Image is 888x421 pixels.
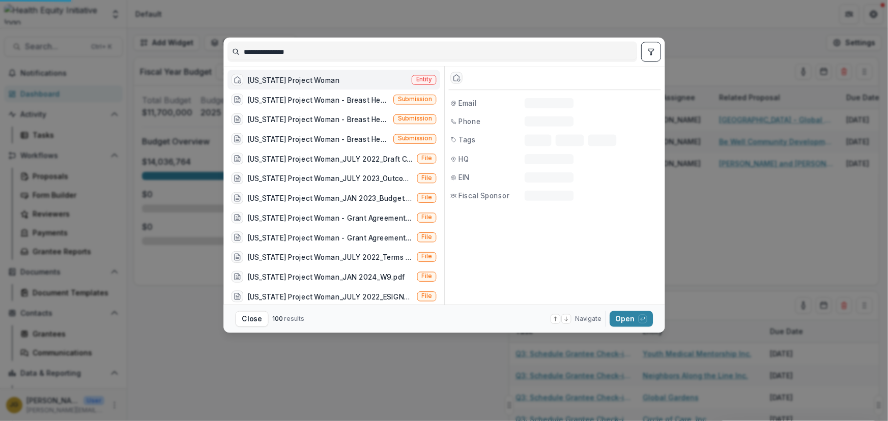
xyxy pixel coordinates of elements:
[459,116,481,127] span: Phone
[398,96,432,103] span: Submission
[421,292,432,299] span: File
[247,154,413,164] div: [US_STATE] Project Woman_JULY 2022_Draft Contract.docx
[421,174,432,182] span: File
[421,214,432,221] span: File
[247,193,413,203] div: [US_STATE] Project Woman_JAN 2023_Budget.xlsx
[459,98,477,108] span: Email
[459,191,509,201] span: Fiscal Sponsor
[421,194,432,201] span: File
[416,76,432,83] span: Entity
[398,115,432,123] span: Submission
[272,315,282,323] span: 100
[459,134,476,144] span: Tags
[641,42,661,62] button: toggle filters
[421,155,432,162] span: File
[247,134,389,144] div: [US_STATE] Project Woman - Breast Health - 37500 - [DATE]
[398,135,432,142] span: Submission
[247,213,413,223] div: [US_STATE] Project Woman - Grant Agreement - [DATE].pdf
[247,272,405,282] div: [US_STATE] Project Woman_JAN 2024_W9.pdf
[459,154,469,164] span: HQ
[247,252,413,262] div: [US_STATE] Project Woman_JULY 2022_Terms Sheet.pdf
[284,315,304,323] span: results
[235,311,268,327] button: Close
[459,172,470,183] span: EIN
[247,75,339,85] div: [US_STATE] Project Woman
[575,315,601,323] span: Navigate
[421,233,432,240] span: File
[421,273,432,280] span: File
[247,94,389,104] div: [US_STATE] Project Woman - Breast Healthcare for the Uninsured - 275000 - [DATE]
[610,311,653,327] button: Open
[247,232,413,242] div: [US_STATE] Project Woman - Grant Agreement - [DATE] - Signed.pdf
[247,173,413,183] div: [US_STATE] Project Woman_JULY 2023_Outcome.pdf
[247,114,389,124] div: [US_STATE] Project Woman - Breast Healthcare for the Uninsured - 75000 - [DATE]
[421,253,432,260] span: File
[247,291,413,302] div: [US_STATE] Project Woman_JULY 2022_ESIGNATURE.pdf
